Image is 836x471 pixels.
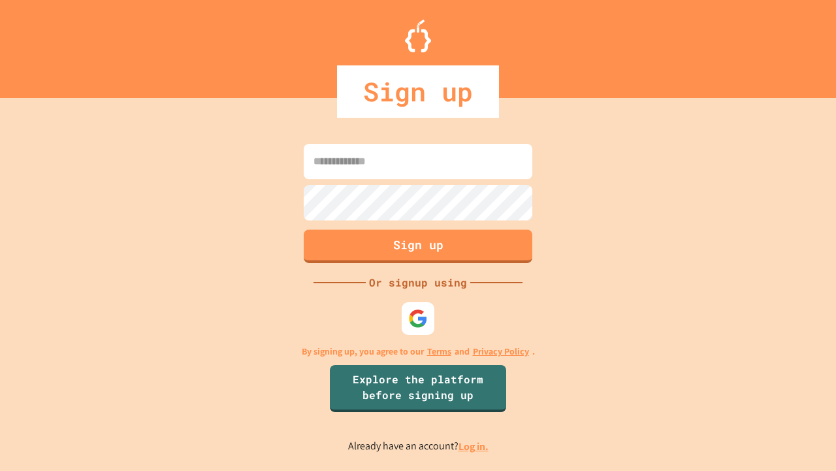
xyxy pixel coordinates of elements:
[302,345,535,358] p: By signing up, you agree to our and .
[427,345,451,358] a: Terms
[458,440,489,453] a: Log in.
[348,438,489,455] p: Already have an account?
[366,275,470,290] div: Or signup using
[304,230,532,263] button: Sign up
[405,20,431,52] img: Logo.svg
[337,65,499,118] div: Sign up
[473,345,529,358] a: Privacy Policy
[781,419,823,458] iframe: chat widget
[728,362,823,417] iframe: chat widget
[408,309,428,328] img: google-icon.svg
[330,365,506,412] a: Explore the platform before signing up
